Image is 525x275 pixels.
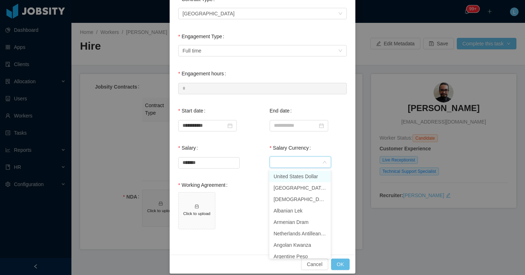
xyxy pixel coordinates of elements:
label: Salary Currency [270,145,314,151]
li: [DEMOGRAPHIC_DATA] [269,194,331,205]
div: Full time [182,45,201,56]
label: Salary [178,145,201,151]
button: Cancel [301,259,328,270]
li: Angolan Kwanza [269,239,331,251]
label: Engagement hours [178,71,229,76]
li: [GEOGRAPHIC_DATA] Dirham [269,182,331,194]
i: icon: calendar [227,123,232,128]
label: Working Agreement [178,182,230,188]
i: icon: down [338,11,342,16]
i: icon: inbox [194,204,199,209]
input: Salary [179,157,239,168]
li: Argentine Peso [269,251,331,262]
label: Engagement Type [178,34,227,39]
i: icon: down [338,49,342,54]
li: United States Dollar [269,171,331,182]
button: OK [331,259,350,270]
h5: Click to upload [181,210,212,216]
span: icon: inboxClick to upload [179,192,215,229]
i: icon: down [322,160,327,165]
input: Engagement hours [179,83,346,94]
label: End date [270,108,295,114]
li: Armenian Dram [269,216,331,228]
input: Salary Currency [274,157,322,168]
div: USA [182,8,235,19]
li: Albanian Lek [269,205,331,216]
li: Netherlands Antillean Guilder [269,228,331,239]
i: icon: calendar [319,123,324,128]
label: Start date [178,108,208,114]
